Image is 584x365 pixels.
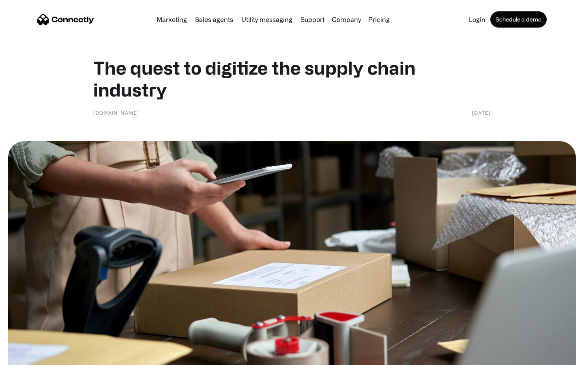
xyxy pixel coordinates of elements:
[297,16,328,23] a: Support
[93,109,139,117] div: [DOMAIN_NAME]
[16,351,49,362] ul: Language list
[192,16,236,23] a: Sales agents
[472,109,491,117] div: [DATE]
[490,11,547,28] a: Schedule a demo
[8,351,49,362] aside: Language selected: English
[153,16,190,23] a: Marketing
[332,14,361,25] div: Company
[93,57,491,101] h1: The quest to digitize the supply chain industry
[238,16,296,23] a: Utility messaging
[365,16,393,23] a: Pricing
[466,16,489,23] a: Login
